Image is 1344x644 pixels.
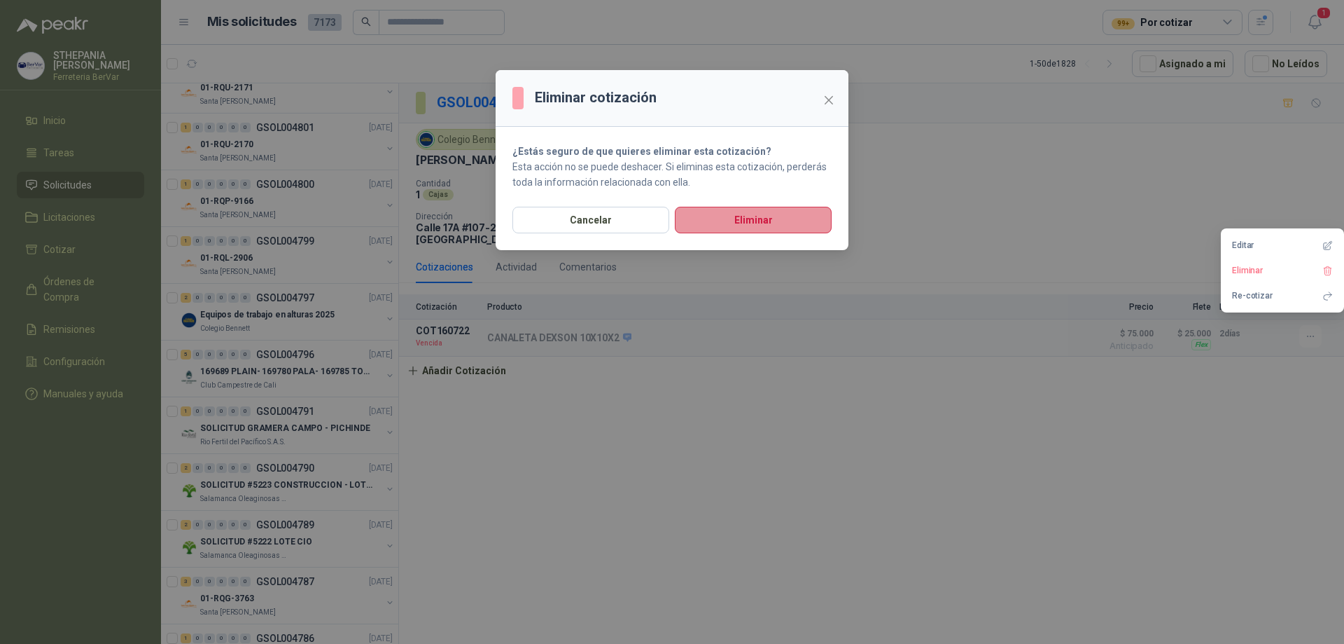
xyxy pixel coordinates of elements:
[512,146,771,157] strong: ¿Estás seguro de que quieres eliminar esta cotización?
[675,207,832,233] button: Eliminar
[512,159,832,190] p: Esta acción no se puede deshacer. Si eliminas esta cotización, perderás toda la información relac...
[823,95,834,106] span: close
[818,89,840,111] button: Close
[512,207,669,233] button: Cancelar
[535,87,657,109] h3: Eliminar cotización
